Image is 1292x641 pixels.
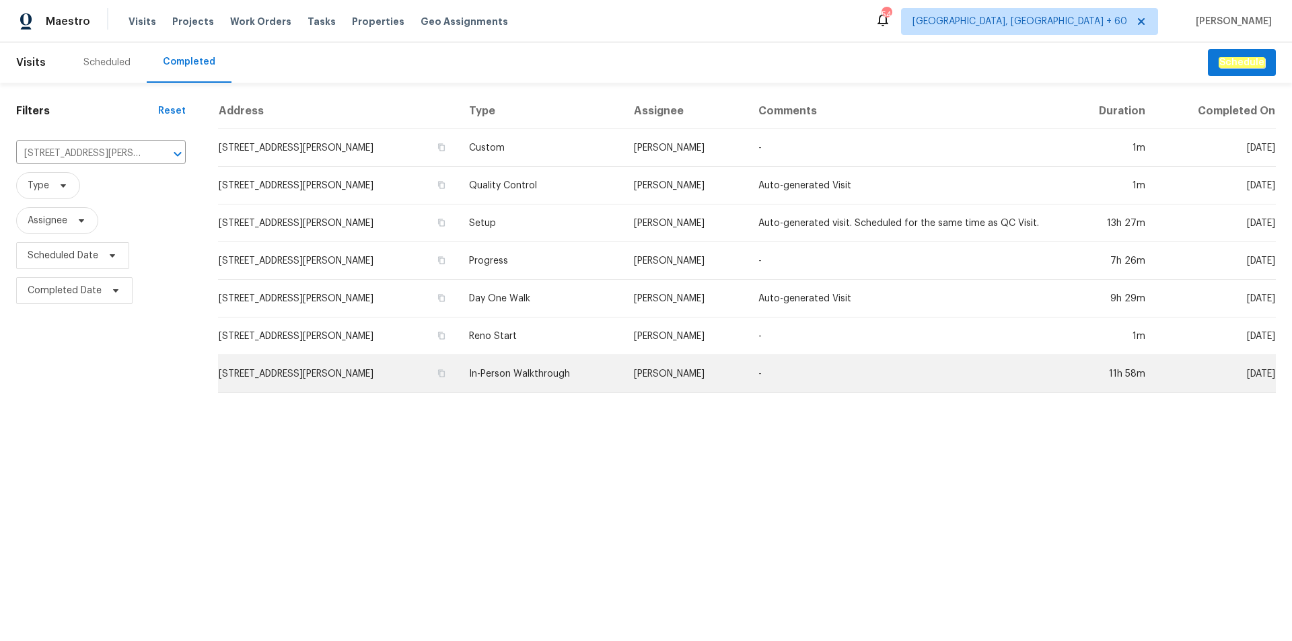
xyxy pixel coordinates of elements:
[28,214,67,227] span: Assignee
[458,204,623,242] td: Setup
[46,15,90,28] span: Maestro
[1065,355,1156,393] td: 11h 58m
[1156,355,1276,393] td: [DATE]
[435,217,447,229] button: Copy Address
[158,104,186,118] div: Reset
[1208,49,1276,77] button: Schedule
[1156,317,1276,355] td: [DATE]
[435,254,447,266] button: Copy Address
[230,15,291,28] span: Work Orders
[1065,204,1156,242] td: 13h 27m
[129,15,156,28] span: Visits
[458,317,623,355] td: Reno Start
[1156,129,1276,167] td: [DATE]
[1065,242,1156,280] td: 7h 26m
[623,355,748,393] td: [PERSON_NAME]
[218,167,458,204] td: [STREET_ADDRESS][PERSON_NAME]
[163,55,215,69] div: Completed
[1065,280,1156,317] td: 9h 29m
[748,280,1065,317] td: Auto-generated Visit
[1156,280,1276,317] td: [DATE]
[623,280,748,317] td: [PERSON_NAME]
[28,179,49,192] span: Type
[458,129,623,167] td: Custom
[435,179,447,191] button: Copy Address
[1065,167,1156,204] td: 1m
[458,242,623,280] td: Progress
[748,242,1065,280] td: -
[218,93,458,129] th: Address
[1156,167,1276,204] td: [DATE]
[218,280,458,317] td: [STREET_ADDRESS][PERSON_NAME]
[1156,242,1276,280] td: [DATE]
[458,167,623,204] td: Quality Control
[623,93,748,129] th: Assignee
[458,93,623,129] th: Type
[83,56,131,69] div: Scheduled
[912,15,1127,28] span: [GEOGRAPHIC_DATA], [GEOGRAPHIC_DATA] + 60
[1156,204,1276,242] td: [DATE]
[28,284,102,297] span: Completed Date
[28,249,98,262] span: Scheduled Date
[218,242,458,280] td: [STREET_ADDRESS][PERSON_NAME]
[882,8,891,22] div: 544
[623,167,748,204] td: [PERSON_NAME]
[435,292,447,304] button: Copy Address
[1190,15,1272,28] span: [PERSON_NAME]
[623,129,748,167] td: [PERSON_NAME]
[458,280,623,317] td: Day One Walk
[1065,129,1156,167] td: 1m
[748,204,1065,242] td: Auto-generated visit. Scheduled for the same time as QC Visit.
[218,204,458,242] td: [STREET_ADDRESS][PERSON_NAME]
[168,145,187,163] button: Open
[458,355,623,393] td: In-Person Walkthrough
[748,317,1065,355] td: -
[16,104,158,118] h1: Filters
[623,317,748,355] td: [PERSON_NAME]
[435,330,447,342] button: Copy Address
[421,15,508,28] span: Geo Assignments
[218,129,458,167] td: [STREET_ADDRESS][PERSON_NAME]
[16,48,46,77] span: Visits
[748,93,1065,129] th: Comments
[435,367,447,379] button: Copy Address
[16,143,148,164] input: Search for an address...
[748,355,1065,393] td: -
[1156,93,1276,129] th: Completed On
[172,15,214,28] span: Projects
[1219,57,1265,68] em: Schedule
[748,167,1065,204] td: Auto-generated Visit
[218,355,458,393] td: [STREET_ADDRESS][PERSON_NAME]
[218,317,458,355] td: [STREET_ADDRESS][PERSON_NAME]
[623,242,748,280] td: [PERSON_NAME]
[623,204,748,242] td: [PERSON_NAME]
[435,141,447,153] button: Copy Address
[1065,93,1156,129] th: Duration
[748,129,1065,167] td: -
[352,15,404,28] span: Properties
[308,17,336,26] span: Tasks
[1065,317,1156,355] td: 1m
